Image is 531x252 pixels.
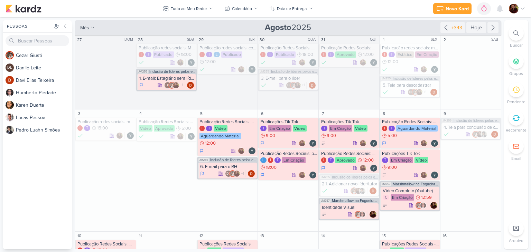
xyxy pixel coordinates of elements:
[396,125,438,132] div: Aguardando Material
[359,211,366,218] img: Humberto Piedade
[145,52,151,57] div: T
[408,89,414,96] div: Danilo Leite
[431,37,439,42] div: SEX
[360,140,368,147] div: Colaboradores: Jaqueline Molina
[77,132,83,139] div: Finalizado
[354,125,367,132] div: Vídeo
[444,125,499,130] div: 4. Tela para conclusão de cadastro do líder
[446,5,469,12] div: Novo Kard
[321,141,326,146] div: A Fazer
[450,24,464,31] div: +343
[177,59,186,66] div: Colaboradores: Jaqueline Molina
[441,36,448,43] div: 2
[491,37,500,42] div: SAB
[248,37,257,42] div: TER
[249,66,255,73] img: Yasmin Marchiori
[77,119,134,125] div: Publicação redes sociais: meme
[124,37,135,42] div: DOM
[441,232,448,239] div: 16
[299,172,306,178] img: Jaqueline Molina
[363,158,374,163] span: 12:00
[412,89,419,96] img: Cezar Giusti
[299,140,306,147] img: Jaqueline Molina
[77,125,83,131] div: I
[260,52,265,57] div: I
[382,157,388,163] div: T
[139,59,144,66] div: Finalizado
[199,126,205,131] div: I
[309,59,316,66] div: Responsável: Yasmin Marchiori
[322,187,327,194] div: Finalizado
[6,51,14,59] img: Cezar Giusti
[210,158,256,162] span: Inclusão de líderes pelos estagiários
[139,125,152,132] div: Vídeo
[76,110,83,117] div: 3
[322,181,377,187] div: 2.1. Adicionar novo líder/tutor
[380,36,387,43] div: 1
[259,36,265,43] div: 30
[322,212,327,217] div: To Do
[233,170,240,177] img: Jaqueline Molina
[382,173,387,177] div: A Fazer
[238,147,246,154] div: Colaboradores: Jaqueline Molina
[370,37,379,42] div: QUI
[259,70,270,74] span: JM255
[127,132,134,139] div: Responsável: Yasmin Marchiori
[260,172,264,178] div: Em Andamento
[383,89,388,96] div: Finalizado
[420,66,427,73] img: Jaqueline Molina
[409,91,413,94] p: DL
[420,66,429,73] div: Colaboradores: Jaqueline Molina
[249,147,255,154] div: Responsável: Yasmin Marchiori
[200,171,204,176] div: Em Andamento
[199,66,205,73] div: Finalizado
[260,140,264,146] div: Em Andamento
[335,51,356,58] div: Aprovado
[265,22,311,33] span: 2025
[271,70,317,74] span: Inclusão de líderes pelos estagiários
[389,52,395,57] div: T
[259,232,265,239] div: 13
[509,4,519,13] img: Jaqueline Molina
[188,133,195,140] div: Responsável: Yasmin Marchiori
[383,203,388,208] div: To Do
[16,52,72,59] div: C e z a r G i u s t i
[309,172,316,178] div: Responsável: Yasmin Marchiori
[164,82,171,89] div: Danilo Leite
[415,51,439,58] div: Em Criação
[299,172,307,178] div: Colaboradores: Jaqueline Molina
[299,140,307,147] div: Colaboradores: Jaqueline Molina
[80,24,89,31] span: mês
[205,141,216,146] span: 12:00
[472,131,489,138] div: Colaboradores: Cezar Giusti, Jaqueline Molina, Pedro Luahn Simões
[466,22,486,33] div: Hoje
[214,52,220,57] div: L
[238,66,245,73] img: Jaqueline Molina
[370,59,377,66] img: Yasmin Marchiori
[491,131,498,138] img: Davi Elias Teixeira
[266,133,275,138] span: 9:00
[16,101,72,109] div: K a r e n D u a r t e
[166,84,170,87] p: DL
[355,187,362,194] img: Jaqueline Molina
[139,52,144,57] div: I
[383,188,438,194] div: Vídeo Completo (Youtube)
[301,83,305,88] span: +1
[181,126,191,131] span: 5:00
[414,157,428,163] div: Vídeo
[370,165,377,172] img: Yasmin Marchiori
[380,232,387,239] div: 15
[370,211,376,218] div: Responsável: Jaqueline Molina
[173,82,179,89] img: Jaqueline Molina
[290,82,297,89] img: Cezar Giusti
[509,70,523,77] p: Grupos
[84,125,90,131] div: T
[6,64,14,72] div: Danilo Leite
[335,157,356,163] div: Aprovado
[370,140,377,147] img: Yasmin Marchiori
[416,202,422,209] img: Cezar Giusti
[206,52,212,57] div: T
[16,89,72,96] div: H u m b e r t o P i e d a d e
[299,59,306,66] img: Jaqueline Molina
[431,172,438,178] img: Yasmin Marchiori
